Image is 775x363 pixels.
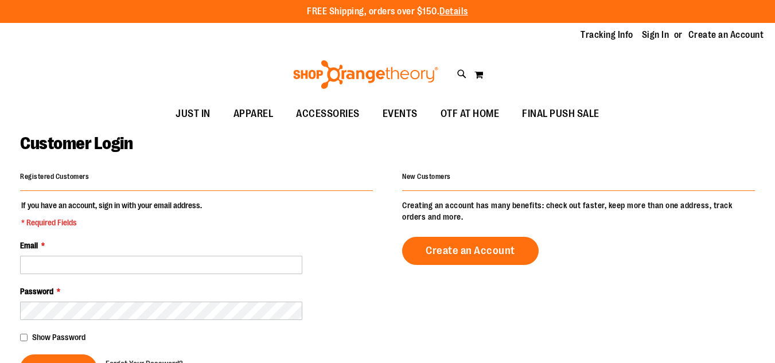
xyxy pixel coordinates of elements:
[402,173,451,181] strong: New Customers
[32,333,85,342] span: Show Password
[176,101,211,127] span: JUST IN
[291,60,440,89] img: Shop Orangetheory
[439,6,468,17] a: Details
[688,29,764,41] a: Create an Account
[581,29,633,41] a: Tracking Info
[307,5,468,18] p: FREE Shipping, orders over $150.
[402,237,539,265] a: Create an Account
[522,101,599,127] span: FINAL PUSH SALE
[402,200,755,223] p: Creating an account has many benefits: check out faster, keep more than one address, track orders...
[20,173,89,181] strong: Registered Customers
[20,200,203,228] legend: If you have an account, sign in with your email address.
[20,241,38,250] span: Email
[296,101,360,127] span: ACCESSORIES
[20,287,53,296] span: Password
[233,101,274,127] span: APPAREL
[642,29,669,41] a: Sign In
[21,217,202,228] span: * Required Fields
[383,101,418,127] span: EVENTS
[426,244,515,257] span: Create an Account
[20,134,133,153] span: Customer Login
[441,101,500,127] span: OTF AT HOME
